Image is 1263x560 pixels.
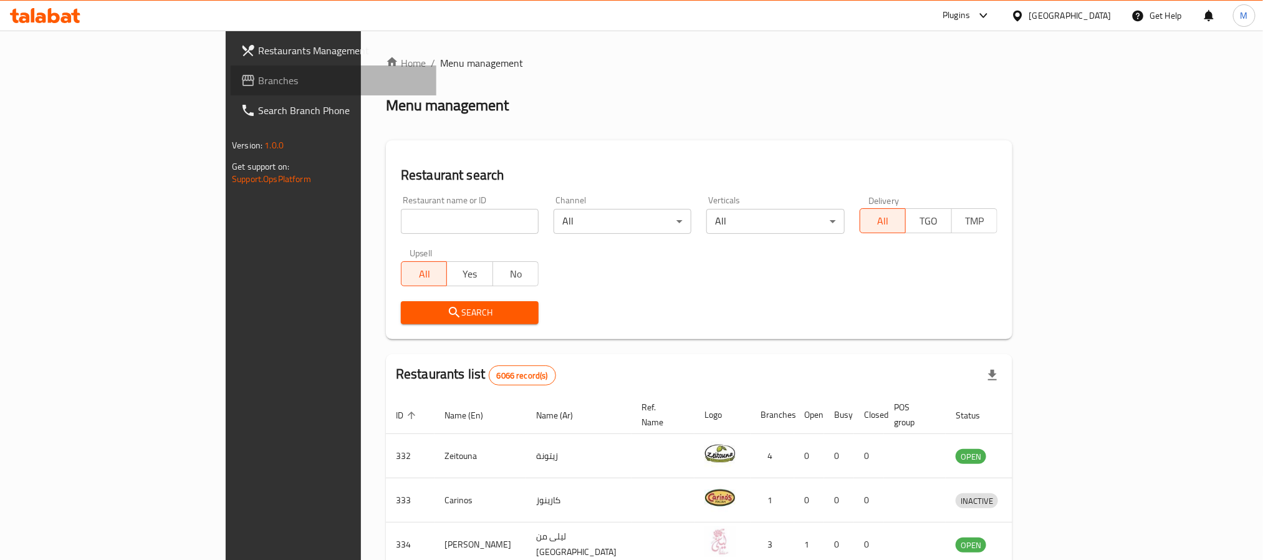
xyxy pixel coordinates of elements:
[956,494,998,508] span: INACTIVE
[911,212,946,230] span: TGO
[956,450,986,464] span: OPEN
[452,265,487,283] span: Yes
[860,208,906,233] button: All
[526,478,631,523] td: كارينوز
[232,137,262,153] span: Version:
[824,434,854,478] td: 0
[489,370,555,382] span: 6066 record(s)
[231,95,436,125] a: Search Branch Phone
[977,360,1007,390] div: Export file
[951,208,997,233] button: TMP
[554,209,691,234] div: All
[411,305,529,321] span: Search
[1241,9,1248,22] span: M
[905,208,951,233] button: TGO
[704,482,736,513] img: Carinos
[435,478,526,523] td: Carinos
[956,538,986,553] span: OPEN
[396,408,420,423] span: ID
[401,209,539,234] input: Search for restaurant name or ID..
[401,166,997,185] h2: Restaurant search
[751,396,794,434] th: Branches
[386,56,1012,70] nav: breadcrumb
[410,249,433,258] label: Upsell
[943,8,970,23] div: Plugins
[865,212,901,230] span: All
[489,365,556,385] div: Total records count
[706,209,844,234] div: All
[956,493,998,508] div: INACTIVE
[694,396,751,434] th: Logo
[444,408,499,423] span: Name (En)
[406,265,442,283] span: All
[435,434,526,478] td: Zeitouna
[956,408,996,423] span: Status
[446,261,492,286] button: Yes
[824,478,854,523] td: 0
[894,400,931,430] span: POS group
[854,478,884,523] td: 0
[751,478,794,523] td: 1
[704,438,736,469] img: Zeitouna
[794,434,824,478] td: 0
[258,43,426,58] span: Restaurants Management
[526,434,631,478] td: زيتونة
[264,137,284,153] span: 1.0.0
[536,408,589,423] span: Name (Ar)
[401,261,447,286] button: All
[232,158,289,175] span: Get support on:
[854,434,884,478] td: 0
[957,212,992,230] span: TMP
[231,65,436,95] a: Branches
[854,396,884,434] th: Closed
[401,301,539,324] button: Search
[794,396,824,434] th: Open
[498,265,534,283] span: No
[258,103,426,118] span: Search Branch Phone
[231,36,436,65] a: Restaurants Management
[751,434,794,478] td: 4
[704,526,736,558] img: Leila Min Lebnan
[396,365,556,385] h2: Restaurants list
[868,196,900,205] label: Delivery
[641,400,680,430] span: Ref. Name
[956,449,986,464] div: OPEN
[1029,9,1112,22] div: [GEOGRAPHIC_DATA]
[440,56,523,70] span: Menu management
[794,478,824,523] td: 0
[258,73,426,88] span: Branches
[824,396,854,434] th: Busy
[386,95,509,115] h2: Menu management
[232,171,311,187] a: Support.OpsPlatform
[492,261,539,286] button: No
